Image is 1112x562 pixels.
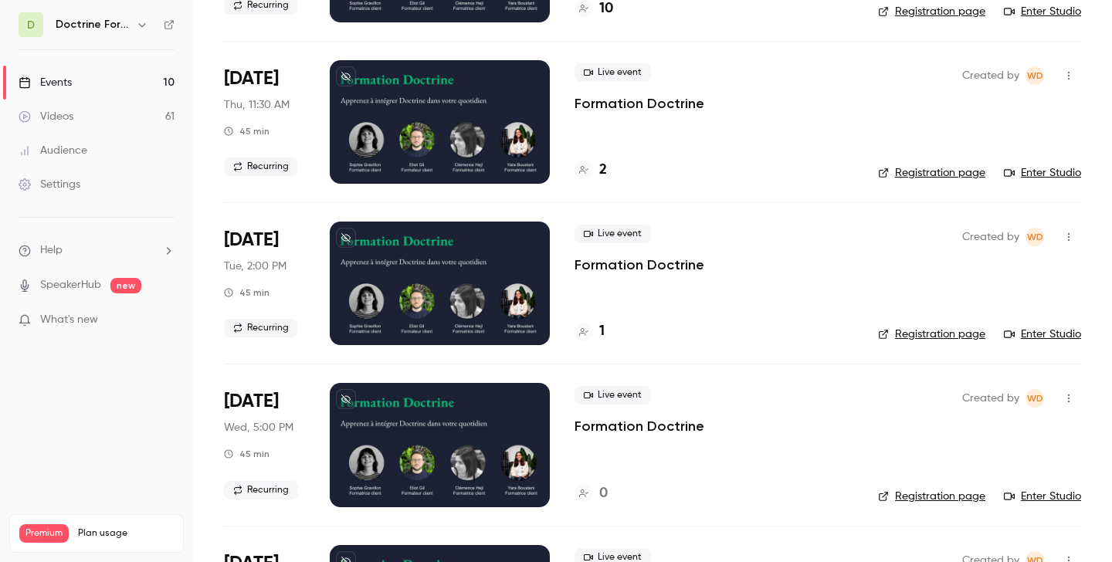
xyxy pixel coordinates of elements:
div: Videos [19,109,73,124]
a: Registration page [878,489,985,504]
span: Created by [962,228,1019,246]
span: Webinar Doctrine [1026,228,1044,246]
span: Help [40,242,63,259]
span: [DATE] [224,228,279,252]
span: [DATE] [224,389,279,414]
div: Audience [19,143,87,158]
div: Sep 25 Thu, 11:30 AM (Europe/Paris) [224,60,305,184]
a: Formation Doctrine [575,94,704,113]
a: Enter Studio [1004,489,1081,504]
span: Webinar Doctrine [1026,66,1044,85]
a: 1 [575,321,605,342]
span: Recurring [224,481,298,499]
a: Enter Studio [1004,327,1081,342]
span: WD [1027,66,1043,85]
span: Premium [19,524,69,543]
li: help-dropdown-opener [19,242,175,259]
div: 45 min [224,286,270,299]
h4: 2 [599,160,607,181]
div: Oct 1 Wed, 5:00 PM (Europe/Paris) [224,383,305,506]
a: Formation Doctrine [575,417,704,435]
span: WD [1027,389,1043,408]
span: Tue, 2:00 PM [224,259,286,274]
div: Settings [19,177,80,192]
a: Enter Studio [1004,4,1081,19]
span: Created by [962,389,1019,408]
a: Registration page [878,165,985,181]
span: What's new [40,312,98,328]
a: 0 [575,483,608,504]
span: Wed, 5:00 PM [224,420,293,435]
h4: 0 [599,483,608,504]
span: Created by [962,66,1019,85]
div: Events [19,75,72,90]
a: Formation Doctrine [575,256,704,274]
iframe: Noticeable Trigger [156,313,175,327]
a: Enter Studio [1004,165,1081,181]
a: Registration page [878,4,985,19]
span: new [110,278,141,293]
span: Live event [575,63,651,82]
span: Webinar Doctrine [1026,389,1044,408]
span: Live event [575,386,651,405]
span: WD [1027,228,1043,246]
span: Recurring [224,319,298,337]
span: Live event [575,225,651,243]
span: Recurring [224,157,298,176]
span: D [27,17,35,33]
div: Sep 30 Tue, 2:00 PM (Europe/Paris) [224,222,305,345]
div: 45 min [224,125,270,137]
span: Thu, 11:30 AM [224,97,290,113]
a: SpeakerHub [40,277,101,293]
h4: 1 [599,321,605,342]
span: [DATE] [224,66,279,91]
a: 2 [575,160,607,181]
div: 45 min [224,448,270,460]
span: Plan usage [78,527,174,540]
h6: Doctrine Formation Corporate [56,17,130,32]
a: Registration page [878,327,985,342]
